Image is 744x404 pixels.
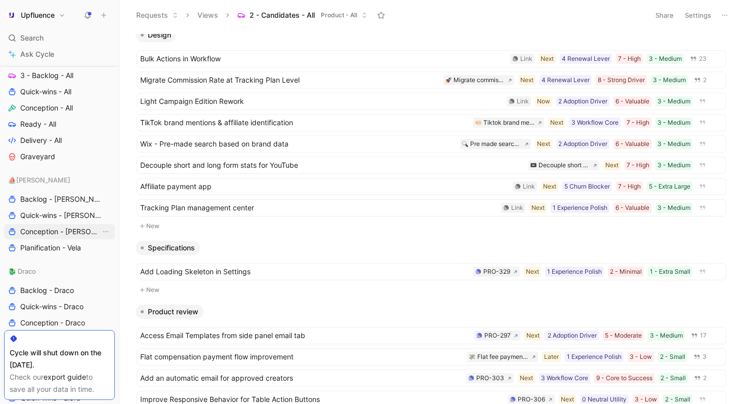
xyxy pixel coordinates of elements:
div: 3 - Medium [653,75,686,85]
div: Product - All1 - Ideas - All2 - Candidates - All3 - Backlog - AllQuick-wins - AllConception - All... [4,16,115,164]
div: Migrate commission rate at tracking plan and orders level [453,75,505,85]
a: Delivery - All [4,133,115,148]
button: 3 [691,351,709,362]
div: 3 - Medium [657,139,690,149]
span: Ask Cycle [20,48,54,60]
a: Add Loading Skeleton in Settings1 - Extra Small2 - Minimal1 Experience PolishNextPRO-329 [137,263,726,280]
a: Backlog - [PERSON_NAME] [4,192,115,207]
a: Quick-wins - All [4,84,115,99]
span: Delivery - All [20,135,62,145]
span: 17 [700,333,707,339]
span: Add an automatic email for approved creators [140,372,462,384]
div: Link [523,181,535,192]
img: 🏷️ [475,120,481,126]
div: 7 - High [618,181,641,192]
div: 3 - Medium [657,160,690,170]
a: Quick-wins - Draco [4,299,115,314]
span: Access Email Templates from side panel email tab [140,329,470,342]
div: Next [550,118,563,128]
button: Product review [136,305,203,319]
div: 6 - Valuable [615,96,649,106]
div: 2 Adoption Driver [558,96,607,106]
a: Ready - All [4,117,115,132]
div: PRO-303 [476,373,504,383]
button: 17 [689,330,709,341]
button: 23 [688,53,709,64]
div: Next [526,330,540,341]
span: Backlog - Draco [20,285,74,296]
button: Views [193,8,223,23]
div: 7 - High [618,54,641,64]
div: DesignNew [132,28,731,233]
div: 6 - Valuable [615,203,649,213]
span: Design [148,30,171,40]
span: Conception - Draco [20,318,85,328]
button: New [136,220,727,232]
div: Next [526,267,539,277]
span: 23 [699,56,707,62]
div: 1 Experience Polish [567,352,622,362]
span: Quick-wins - [PERSON_NAME] [20,210,103,221]
a: Add an automatic email for approved creators2 - Small9 - Core to Success3 Workflow CoreNextPRO-3032 [137,370,726,387]
button: UpfluenceUpfluence [4,8,68,22]
div: Cycle will shut down on the [DATE]. [10,347,109,371]
div: PRO-297 [484,330,511,341]
span: Planification - Vela [20,243,81,253]
button: 2 - Candidates - AllProduct - All [233,8,372,23]
a: Ask Cycle [4,47,115,62]
span: Light Campaign Edition Rework [140,95,503,107]
div: 6 - Valuable [615,139,649,149]
div: 5 Churn Blocker [564,181,610,192]
div: Tiktok brand mentions and affiliate identification [483,118,534,128]
div: ⛵️[PERSON_NAME] [4,172,115,188]
div: 1 - Extra Small [650,267,690,277]
span: Ready - All [20,119,56,129]
div: 3 - Medium [657,96,690,106]
div: Check our to save all your data in time. [10,371,109,395]
a: Flat compensation payment flow improvement2 - Small3 - Low1 Experience PolishLater💸Flat fee payme... [137,348,726,365]
div: 7 - High [627,160,649,170]
a: Bulk Actions in Workflow3 - Medium7 - High4 Renewal LeverNextLink23 [137,50,726,67]
div: 🐉 DracoBacklog - DracoQuick-wins - DracoConception - DracoPlanification - Draco [4,264,115,347]
span: Migrate Commission Rate at Tracking Plan Level [140,74,439,86]
span: Quick-wins - All [20,87,71,97]
a: Decouple short and long form stats for YouTube3 - Medium7 - HighNext📼Decouple short and long form... [137,157,726,174]
span: Backlog - [PERSON_NAME] [20,194,102,204]
div: 7 - High [627,118,649,128]
button: Specifications [136,241,200,255]
div: 2 - Small [660,352,685,362]
span: Bulk Actions in Workflow [140,53,506,65]
a: Tracking Plan management center3 - Medium6 - Valuable1 Experience PolishNextLink [137,199,726,216]
span: Product review [148,307,198,317]
div: 2 Adoption Driver [558,139,607,149]
button: 2 [692,373,709,384]
button: 2 [692,75,709,86]
span: Product - All [321,10,357,20]
a: Conception - Draco [4,315,115,330]
span: Affiliate payment app [140,180,509,193]
div: Next [543,181,556,192]
div: 3 Workflow Core [541,373,588,383]
img: 🔍 [462,141,468,147]
div: Search [4,30,115,46]
div: Next [520,75,533,85]
a: 3 - Backlog - All [4,68,115,83]
a: Conception - All [4,100,115,116]
div: 5 - Moderate [605,330,642,341]
div: Link [520,54,532,64]
div: 3 Workflow Core [571,118,618,128]
div: 1 Experience Polish [547,267,602,277]
div: Link [517,96,529,106]
div: Next [605,160,618,170]
div: ⛵️[PERSON_NAME]Backlog - [PERSON_NAME]Quick-wins - [PERSON_NAME]Conception - [PERSON_NAME]View ac... [4,172,115,255]
button: View actions [101,227,111,237]
div: 🐉 Draco [4,264,115,279]
div: Link [511,203,523,213]
div: 3 - Medium [657,203,690,213]
span: Flat compensation payment flow improvement [140,351,463,363]
h1: Upfluence [21,11,55,20]
a: Planification - Vela [4,240,115,255]
a: Affiliate payment app5 - Extra Large7 - High5 Churn BlockerNextLink [137,178,726,195]
button: New [136,284,727,296]
span: TikTok brand mentions & affiliate identification [140,117,469,129]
